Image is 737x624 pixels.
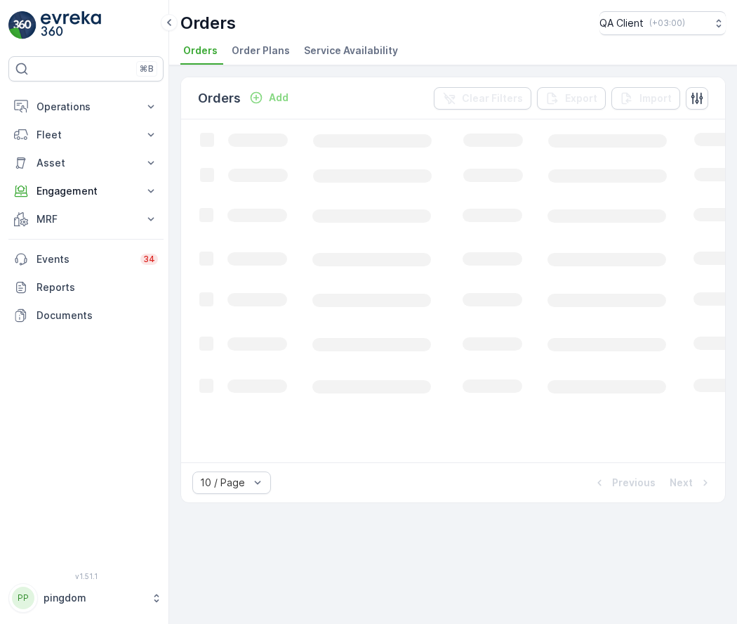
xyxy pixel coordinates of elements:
[639,91,672,105] p: Import
[537,87,606,110] button: Export
[36,128,135,142] p: Fleet
[599,11,726,35] button: QA Client(+03:00)
[8,245,164,273] a: Events34
[12,587,34,609] div: PP
[8,121,164,149] button: Fleet
[36,184,135,198] p: Engagement
[36,212,135,226] p: MRF
[8,583,164,613] button: PPpingdom
[180,12,236,34] p: Orders
[198,89,241,108] p: Orders
[8,205,164,233] button: MRF
[8,273,164,301] a: Reports
[143,254,155,265] p: 34
[183,44,218,58] span: Orders
[232,44,290,58] span: Order Plans
[668,474,714,491] button: Next
[649,18,685,29] p: ( +03:00 )
[8,149,164,177] button: Asset
[269,91,288,105] p: Add
[611,87,680,110] button: Import
[41,11,101,39] img: logo_light-DOdMpM7g.png
[434,87,531,110] button: Clear Filters
[36,156,135,170] p: Asset
[36,280,158,294] p: Reports
[591,474,657,491] button: Previous
[612,476,656,490] p: Previous
[36,308,158,323] p: Documents
[8,301,164,330] a: Documents
[565,91,597,105] p: Export
[36,252,132,266] p: Events
[8,11,36,39] img: logo
[8,93,164,121] button: Operations
[8,572,164,580] span: v 1.51.1
[244,89,294,106] button: Add
[599,16,644,30] p: QA Client
[462,91,523,105] p: Clear Filters
[36,100,135,114] p: Operations
[8,177,164,205] button: Engagement
[670,476,693,490] p: Next
[44,591,144,605] p: pingdom
[140,63,154,74] p: ⌘B
[304,44,398,58] span: Service Availability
